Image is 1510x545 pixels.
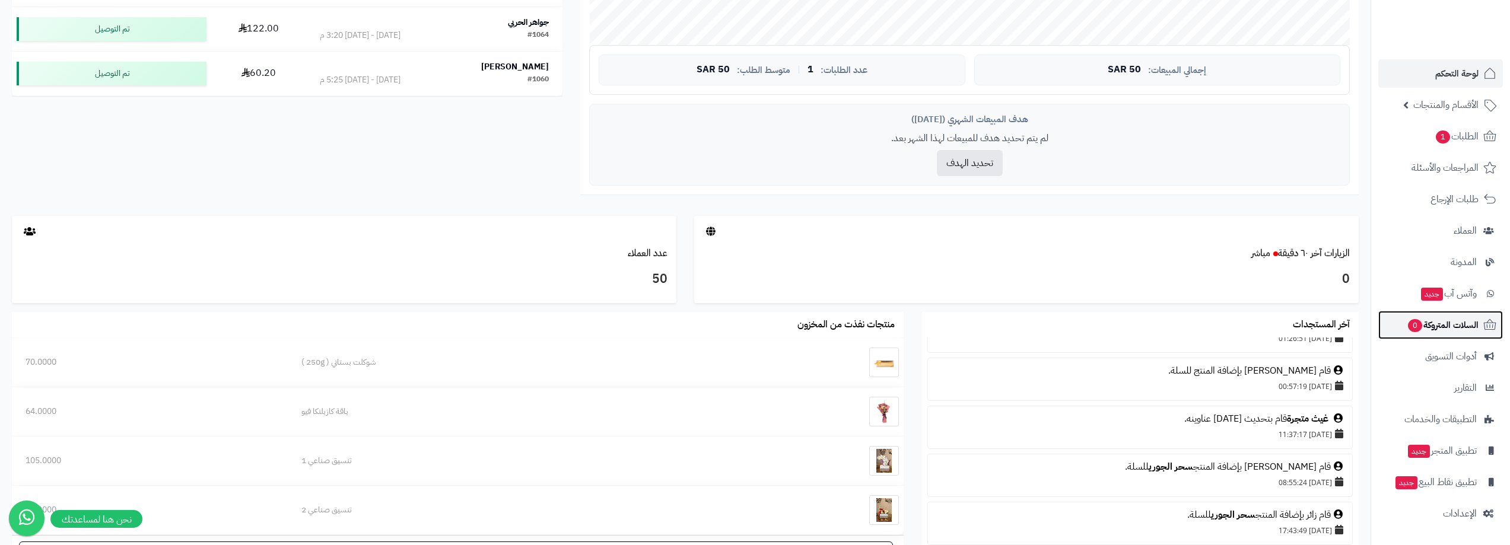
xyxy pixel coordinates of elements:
[1293,320,1350,330] h3: آخر المستجدات
[1378,436,1503,465] a: تطبيق المتجرجديد
[1108,65,1141,75] span: 50 SAR
[26,455,274,467] div: 105.0000
[934,460,1346,474] div: قام [PERSON_NAME] بإضافة المنتج للسلة.
[211,52,306,95] td: 60.20
[1435,128,1479,145] span: الطلبات
[1421,288,1443,301] span: جديد
[1378,154,1503,182] a: المراجعات والأسئلة
[599,113,1340,126] div: هدف المبيعات الشهري ([DATE])
[934,330,1346,346] div: [DATE] 01:26:51
[1378,405,1503,434] a: التطبيقات والخدمات
[527,74,549,86] div: #1060
[1211,508,1255,522] a: سحر الجوري
[1425,348,1477,365] span: أدوات التسويق
[508,16,549,28] strong: جواهر الحربي
[320,30,400,42] div: [DATE] - [DATE] 3:20 م
[301,504,719,516] div: تنسيق صناعي 2
[1454,380,1477,396] span: التقارير
[1413,97,1479,113] span: الأقسام والمنتجات
[1404,411,1477,428] span: التطبيقات والخدمات
[320,74,400,86] div: [DATE] - [DATE] 5:25 م
[1443,505,1477,522] span: الإعدادات
[869,446,899,476] img: تنسيق صناعي 1
[1378,248,1503,276] a: المدونة
[1412,160,1479,176] span: المراجعات والأسئلة
[703,269,1350,289] h3: 0
[599,132,1340,145] p: لم يتم تحديد هدف للمبيعات لهذا الشهر بعد.
[869,397,899,426] img: باقة كازبلنكا فيو
[1251,246,1350,260] a: الزيارات آخر ٦٠ دقيقةمباشر
[1378,374,1503,402] a: التقارير
[934,378,1346,394] div: [DATE] 00:57:19
[628,246,667,260] a: عدد العملاء
[1407,317,1479,333] span: السلات المتروكة
[808,65,813,75] span: 1
[301,455,719,467] div: تنسيق صناعي 1
[21,269,667,289] h3: 50
[26,406,274,417] div: 64.0000
[1408,445,1430,458] span: جديد
[869,495,899,525] img: تنسيق صناعي 2
[934,412,1346,426] div: قام بتحديث [DATE] عناوينه.
[1378,342,1503,371] a: أدوات التسويق
[934,522,1346,538] div: [DATE] 17:43:49
[1395,476,1417,489] span: جديد
[697,65,730,75] span: 50 SAR
[1251,246,1270,260] small: مباشر
[821,65,867,75] span: عدد الطلبات:
[1378,59,1503,88] a: لوحة التحكم
[1420,285,1477,302] span: وآتس آب
[1378,185,1503,213] a: طلبات الإرجاع
[1430,191,1479,208] span: طلبات الإرجاع
[1378,311,1503,339] a: السلات المتروكة0
[1436,130,1450,144] span: 1
[737,65,790,75] span: متوسط الطلب:
[301,356,719,368] div: شوكلت بستاني ( 250g )
[1407,442,1477,459] span: تطبيق المتجر
[869,348,899,377] img: شوكلت بستاني ( 250g )
[1378,216,1503,245] a: العملاء
[934,364,1346,378] div: قام [PERSON_NAME] بإضافة المنتج للسلة.
[797,320,895,330] h3: منتجات نفذت من المخزون
[1378,122,1503,151] a: الطلبات1
[481,60,549,73] strong: [PERSON_NAME]
[211,7,306,51] td: 122.00
[1451,254,1477,270] span: المدونة
[1408,319,1422,332] span: 0
[797,65,800,74] span: |
[1394,474,1477,490] span: تطبيق نقاط البيع
[937,150,1003,176] button: تحديد الهدف
[26,356,274,368] div: 70.0000
[934,426,1346,442] div: [DATE] 11:37:17
[527,30,549,42] div: #1064
[1378,499,1503,528] a: الإعدادات
[934,508,1346,522] div: قام زائر بإضافة المنتج للسلة.
[1148,65,1206,75] span: إجمالي المبيعات:
[1378,279,1503,308] a: وآتس آبجديد
[1454,222,1477,239] span: العملاء
[1287,412,1328,426] a: غيث متجرة
[934,474,1346,490] div: [DATE] 08:55:24
[17,62,206,85] div: تم التوصيل
[1435,65,1479,82] span: لوحة التحكم
[26,504,274,516] div: 55.0000
[1378,468,1503,496] a: تطبيق نقاط البيعجديد
[301,406,719,417] div: باقة كازبلنكا فيو
[17,17,206,41] div: تم التوصيل
[1149,460,1193,474] a: سحر الجوري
